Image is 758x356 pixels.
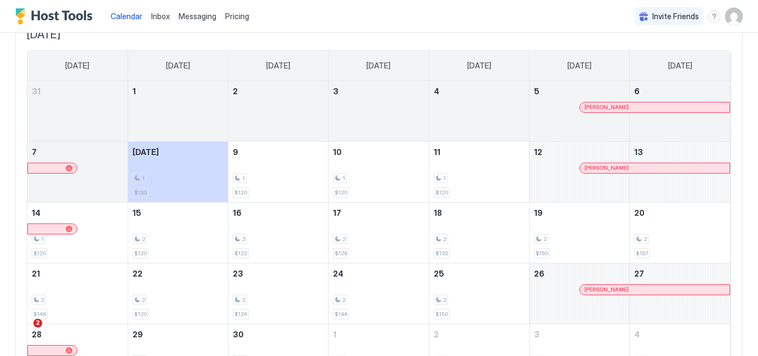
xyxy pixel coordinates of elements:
[636,250,648,257] span: $157
[233,330,244,339] span: 30
[27,142,128,162] a: September 7, 2025
[534,269,544,278] span: 26
[233,269,243,278] span: 23
[228,202,329,263] td: September 16, 2025
[329,263,428,284] a: September 24, 2025
[529,202,629,263] td: September 19, 2025
[434,269,444,278] span: 25
[151,10,170,22] a: Inbox
[27,263,128,284] a: September 21, 2025
[342,175,345,182] span: 1
[630,202,730,263] td: September 20, 2025
[27,141,128,202] td: September 7, 2025
[41,296,44,303] span: 2
[329,202,429,263] td: September 17, 2025
[27,324,128,344] a: September 28, 2025
[429,263,529,284] a: September 25, 2025
[128,263,228,324] td: September 22, 2025
[228,324,328,344] a: September 30, 2025
[329,203,428,223] a: September 17, 2025
[41,236,44,243] span: 1
[534,330,539,339] span: 3
[435,250,448,257] span: $132
[233,208,242,217] span: 16
[27,28,731,42] span: [DATE]
[536,250,548,257] span: $150
[429,203,529,223] a: September 18, 2025
[128,142,228,162] a: September 8, 2025
[242,236,245,243] span: 2
[584,286,725,293] div: [PERSON_NAME]
[668,61,692,71] span: [DATE]
[151,12,170,21] span: Inbox
[584,164,725,171] div: [PERSON_NAME]
[530,81,629,101] a: September 5, 2025
[333,147,342,157] span: 10
[228,263,328,284] a: September 23, 2025
[179,12,216,21] span: Messaging
[529,81,629,142] td: September 5, 2025
[429,141,529,202] td: September 11, 2025
[32,147,37,157] span: 7
[342,236,346,243] span: 2
[128,203,228,223] a: September 15, 2025
[179,10,216,22] a: Messaging
[228,142,328,162] a: September 9, 2025
[128,81,228,101] a: September 1, 2025
[33,250,46,257] span: $120
[435,189,448,196] span: $120
[228,203,328,223] a: September 16, 2025
[543,236,547,243] span: 2
[11,319,37,345] iframe: Intercom live chat
[534,87,539,96] span: 5
[630,142,730,162] a: September 13, 2025
[65,61,89,71] span: [DATE]
[234,311,247,318] span: $124
[133,330,143,339] span: 29
[242,296,245,303] span: 2
[166,61,190,71] span: [DATE]
[584,104,725,111] div: [PERSON_NAME]
[335,250,347,257] span: $128
[584,164,629,171] span: [PERSON_NAME]
[225,12,249,21] span: Pricing
[133,269,142,278] span: 22
[429,81,529,142] td: September 4, 2025
[644,236,647,243] span: 2
[708,10,721,23] div: menu
[630,263,730,324] td: September 27, 2025
[456,51,502,81] a: Thursday
[133,87,136,96] span: 1
[657,51,703,81] a: Saturday
[429,142,529,162] a: September 11, 2025
[27,81,128,142] td: August 31, 2025
[529,141,629,202] td: September 12, 2025
[329,142,428,162] a: September 10, 2025
[155,51,201,81] a: Monday
[435,311,448,318] span: $150
[27,203,128,223] a: September 14, 2025
[32,87,41,96] span: 31
[128,263,228,284] a: September 22, 2025
[534,208,543,217] span: 19
[266,61,290,71] span: [DATE]
[128,324,228,344] a: September 29, 2025
[634,208,645,217] span: 20
[630,141,730,202] td: September 13, 2025
[255,51,301,81] a: Tuesday
[634,87,640,96] span: 6
[228,81,328,101] a: September 2, 2025
[228,141,329,202] td: September 9, 2025
[530,263,629,284] a: September 26, 2025
[329,324,428,344] a: October 1, 2025
[434,208,442,217] span: 18
[27,202,128,263] td: September 14, 2025
[329,81,429,142] td: September 3, 2025
[33,319,42,328] span: 2
[15,8,97,25] a: Host Tools Logo
[567,61,592,71] span: [DATE]
[134,311,147,318] span: $120
[142,296,145,303] span: 2
[429,81,529,101] a: September 4, 2025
